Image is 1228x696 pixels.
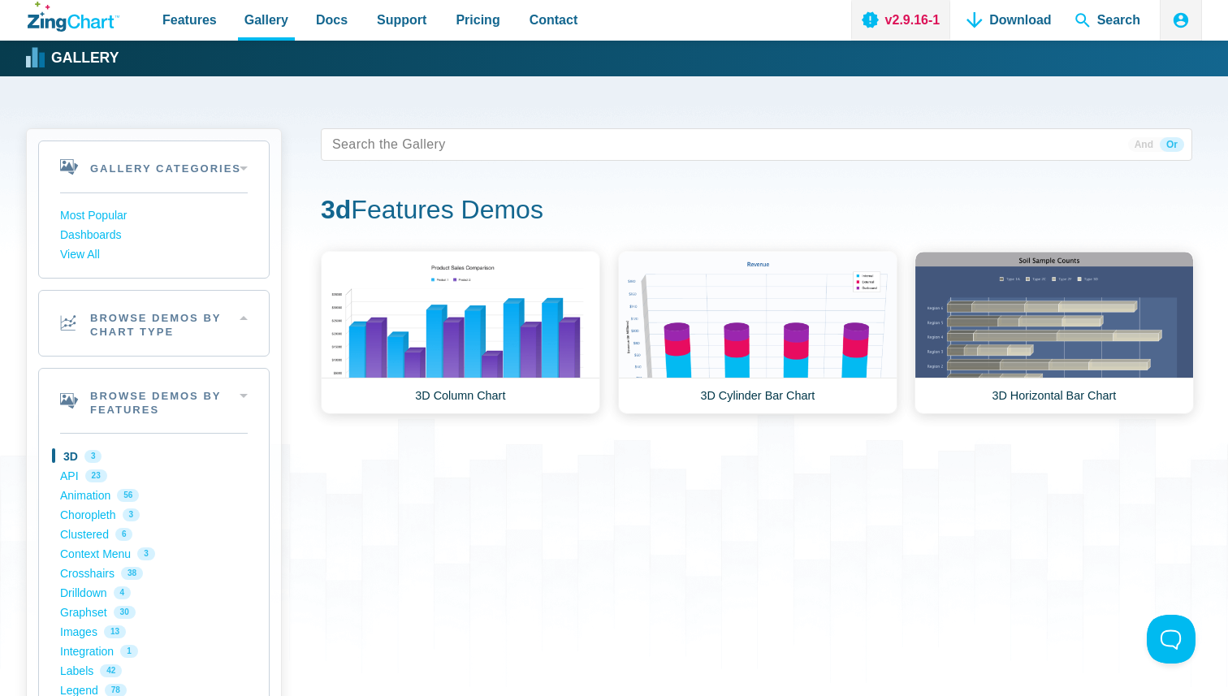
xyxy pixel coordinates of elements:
span: And [1128,137,1160,152]
iframe: Toggle Customer Support [1147,615,1196,664]
a: View All [60,245,248,265]
span: Features [162,9,217,31]
a: Gallery [28,46,119,71]
strong: Gallery [51,51,119,66]
h1: Features Demos [321,193,1192,230]
h2: Browse Demos By Chart Type [39,291,269,356]
a: 3D Horizontal Bar Chart [915,251,1194,414]
strong: 3d [321,195,351,224]
span: Support [377,9,426,31]
h2: Browse Demos By Features [39,369,269,434]
a: Dashboards [60,226,248,245]
a: ZingChart Logo. Click to return to the homepage [28,2,119,32]
a: Most Popular [60,206,248,226]
a: 3D Column Chart [321,251,600,414]
span: Contact [530,9,578,31]
h2: Gallery Categories [39,141,269,192]
span: Docs [316,9,348,31]
span: Gallery [244,9,288,31]
span: Or [1160,137,1184,152]
a: 3D Cylinder Bar Chart [618,251,897,414]
span: Pricing [456,9,499,31]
